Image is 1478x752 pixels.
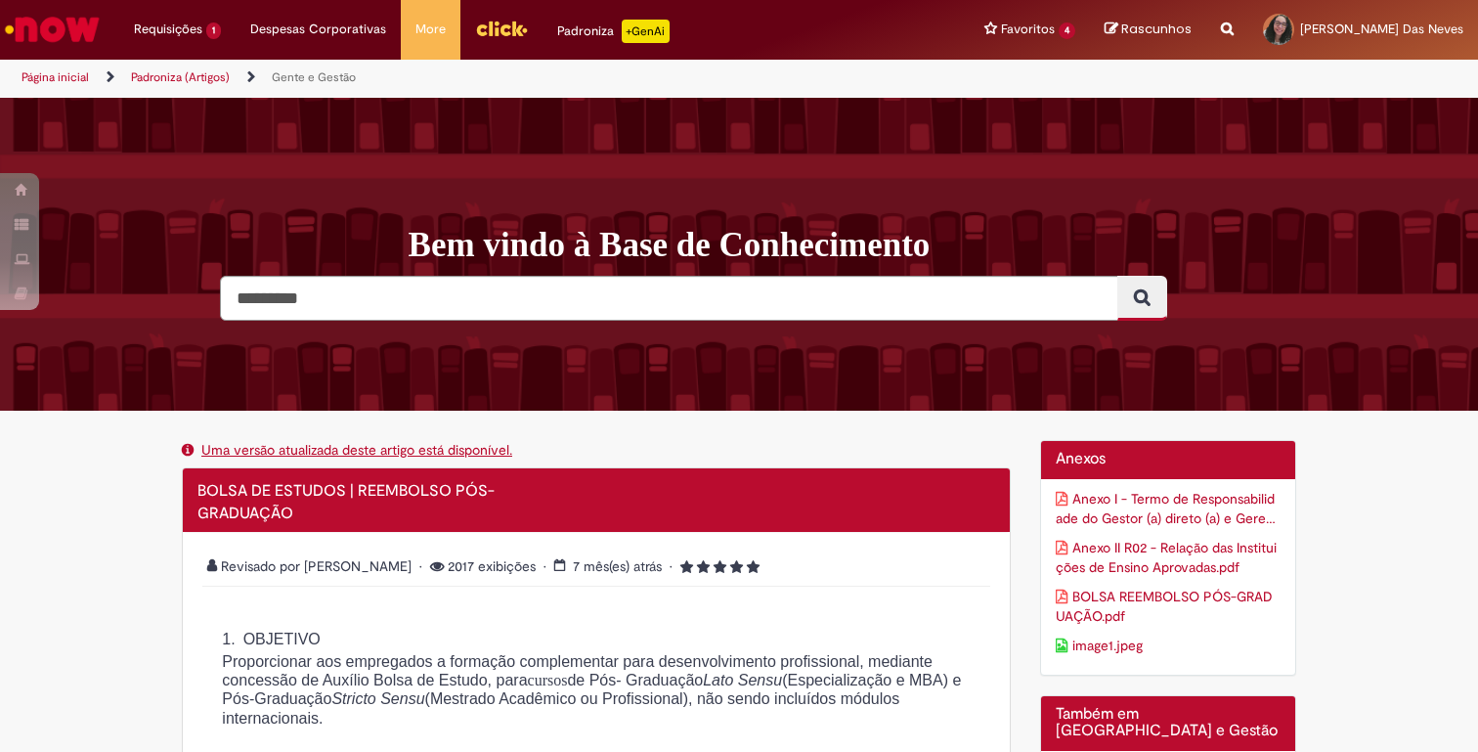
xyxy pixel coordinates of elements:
[207,557,415,575] span: Revisado por [PERSON_NAME]
[131,69,230,85] a: Padroniza (Artigos)
[409,225,1311,266] h1: Bem vindo à Base de Conhecimento
[680,560,693,574] i: 1
[670,557,760,575] span: 5 rating
[703,672,782,688] em: Lato Sensu
[573,557,662,575] span: 7 mês(es) atrás
[415,20,446,39] span: More
[1117,276,1167,321] button: Pesquisar
[573,557,662,575] time: 27/02/2025 11:36:35
[272,69,356,85] a: Gente e Gestão
[197,481,495,523] span: BOLSA DE ESTUDOS | REEMBOLSO PÓS-GRADUAÇÃO
[220,276,1118,321] input: Pesquisar
[419,557,540,575] span: 2017 exibições
[714,560,726,574] i: 3
[697,560,710,574] i: 2
[1056,451,1282,468] h2: Anexos
[134,20,202,39] span: Requisições
[475,14,528,43] img: click_logo_yellow_360x200.png
[543,557,550,575] span: •
[730,560,743,574] i: 4
[680,557,760,575] span: Classificação média do artigo - 5.0 estrelas
[15,60,971,96] ul: Trilhas de página
[670,557,676,575] span: •
[331,690,424,707] em: Stricto Sensu
[201,441,512,459] a: Uma versão atualizada deste artigo está disponível.
[222,631,320,647] span: 1. OBJETIVO
[557,20,670,43] div: Padroniza
[1056,636,1282,655] a: Download de anexo image1.jpeg
[1105,21,1192,39] a: Rascunhos
[2,10,103,49] img: ServiceNow
[1059,22,1075,39] span: 4
[1300,21,1463,37] span: [PERSON_NAME] Das Neves
[747,560,760,574] i: 5
[250,20,386,39] span: Despesas Corporativas
[1056,484,1282,660] ul: Anexos
[206,22,221,39] span: 1
[22,69,89,85] a: Página inicial
[622,20,670,43] p: +GenAi
[1056,706,1282,740] h2: Também em [GEOGRAPHIC_DATA] e Gestão
[419,557,426,575] span: •
[528,672,568,688] span: cursos
[222,653,961,727] span: Proporcionar aos empregados a formação complementar para desenvolvimento profissional, mediante c...
[1056,587,1282,626] a: Download de anexo BOLSA REEMBOLSO PÓS-GRADUAÇÃO.pdf
[1056,538,1282,577] a: Download de anexo Anexo II R02 - Relação das Instituições de Ensino Aprovadas.pdf
[1001,20,1055,39] span: Favoritos
[1056,489,1282,528] a: Download de anexo Anexo I - Termo de Responsabilidade do Gestor (a) direto (a) e Gerente de Gente...
[1121,20,1192,38] span: Rascunhos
